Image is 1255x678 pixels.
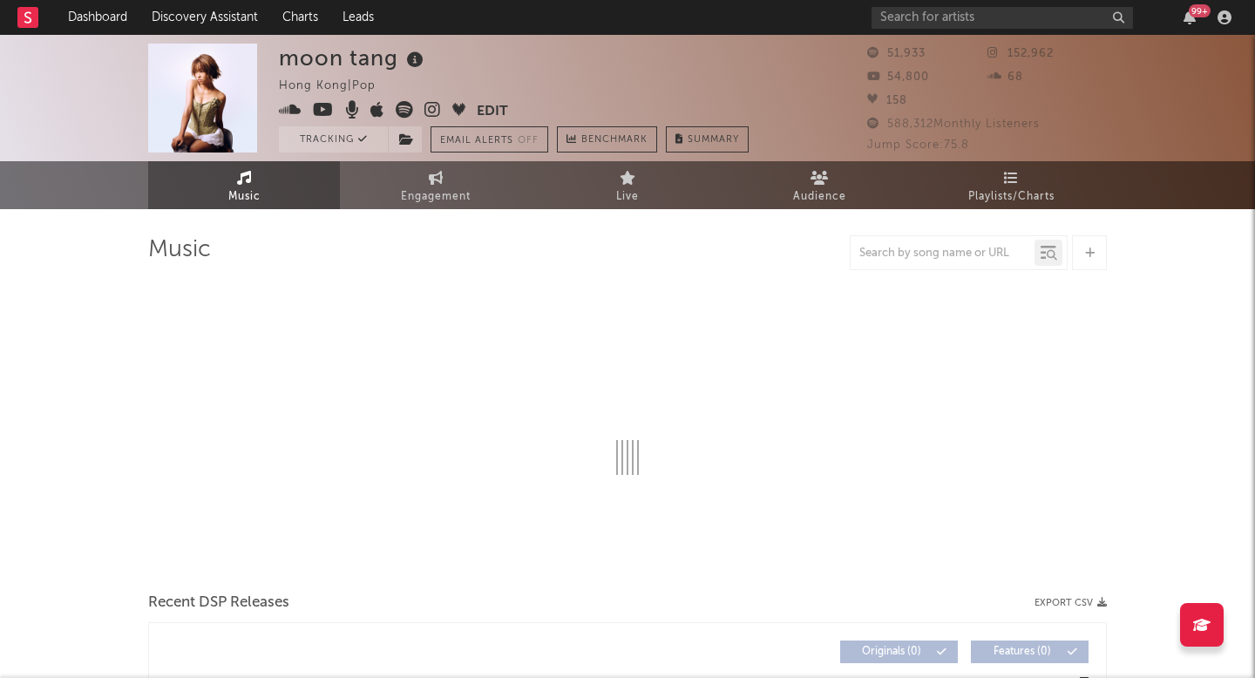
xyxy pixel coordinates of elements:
[279,76,396,97] div: Hong Kong | Pop
[968,186,1055,207] span: Playlists/Charts
[1035,598,1107,608] button: Export CSV
[1189,4,1211,17] div: 99 +
[228,186,261,207] span: Music
[666,126,749,153] button: Summary
[431,126,548,153] button: Email AlertsOff
[723,161,915,209] a: Audience
[867,119,1040,130] span: 588,312 Monthly Listeners
[987,71,1023,83] span: 68
[477,101,508,123] button: Edit
[148,161,340,209] a: Music
[1184,10,1196,24] button: 99+
[840,641,958,663] button: Originals(0)
[867,139,969,151] span: Jump Score: 75.8
[971,641,1089,663] button: Features(0)
[872,7,1133,29] input: Search for artists
[987,48,1054,59] span: 152,962
[616,186,639,207] span: Live
[518,136,539,146] em: Off
[401,186,471,207] span: Engagement
[851,247,1035,261] input: Search by song name or URL
[915,161,1107,209] a: Playlists/Charts
[279,44,428,72] div: moon tang
[340,161,532,209] a: Engagement
[557,126,657,153] a: Benchmark
[148,593,289,614] span: Recent DSP Releases
[867,71,929,83] span: 54,800
[867,48,926,59] span: 51,933
[867,95,907,106] span: 158
[851,647,932,657] span: Originals ( 0 )
[581,130,648,151] span: Benchmark
[982,647,1062,657] span: Features ( 0 )
[279,126,388,153] button: Tracking
[793,186,846,207] span: Audience
[688,135,739,145] span: Summary
[532,161,723,209] a: Live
